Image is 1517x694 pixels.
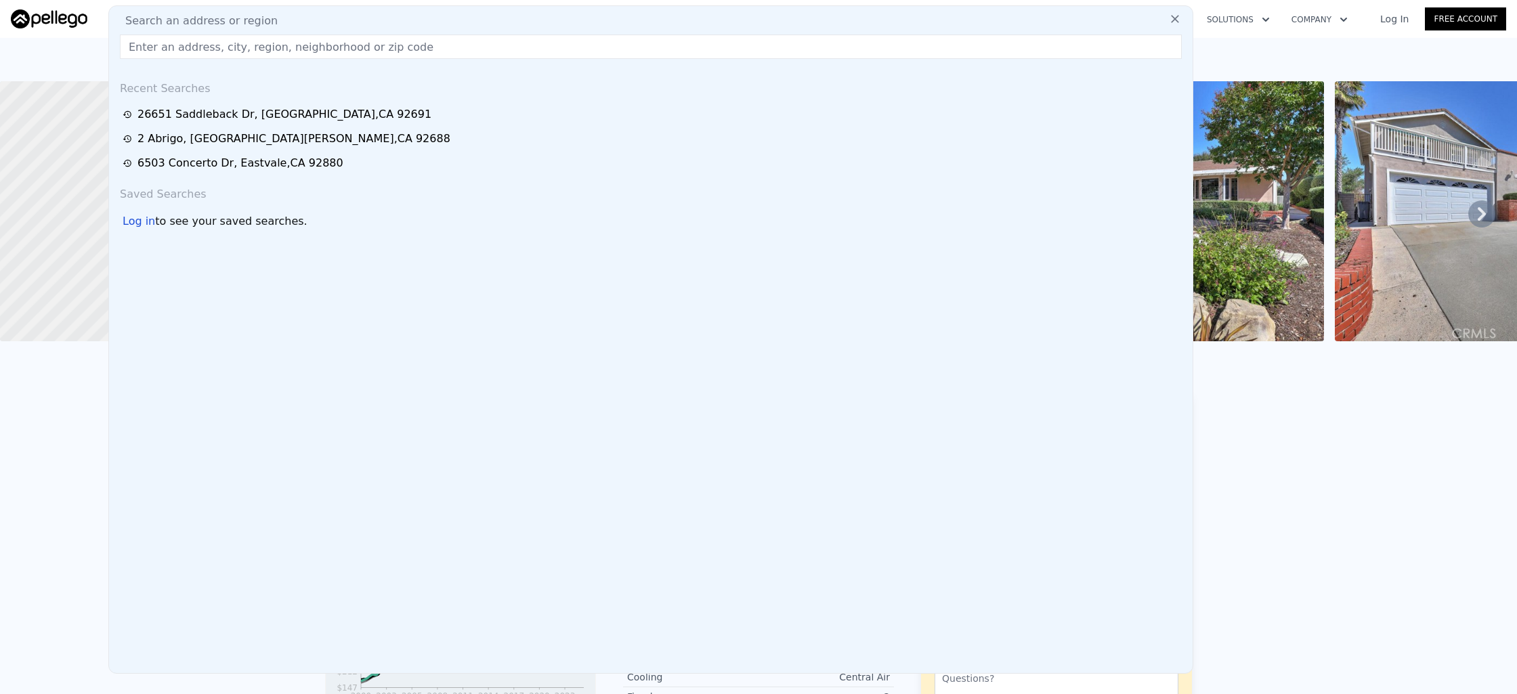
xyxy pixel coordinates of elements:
div: Saved Searches [114,175,1187,208]
div: 6503 Concerto Dr , Eastvale , CA 92880 [137,155,343,171]
a: 26651 Saddleback Dr, [GEOGRAPHIC_DATA],CA 92691 [123,106,1183,123]
div: 2 Abrigo , [GEOGRAPHIC_DATA][PERSON_NAME] , CA 92688 [137,131,450,147]
button: Company [1281,7,1359,32]
a: Free Account [1425,7,1506,30]
img: Pellego [11,9,87,28]
input: Enter an address, city, region, neighborhood or zip code [120,35,1182,59]
div: Cooling [627,670,758,684]
a: 2 Abrigo, [GEOGRAPHIC_DATA][PERSON_NAME],CA 92688 [123,131,1183,147]
span: to see your saved searches. [155,213,307,230]
div: Recent Searches [114,70,1187,102]
span: Search an address or region [114,13,278,29]
tspan: $147 [337,683,358,693]
a: Log In [1364,12,1425,26]
a: 6503 Concerto Dr, Eastvale,CA 92880 [123,155,1183,171]
div: 26651 Saddleback Dr , [GEOGRAPHIC_DATA] , CA 92691 [137,106,431,123]
div: Log in [123,213,155,230]
div: Central Air [758,670,890,684]
tspan: $212 [337,667,358,676]
button: Solutions [1196,7,1281,32]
